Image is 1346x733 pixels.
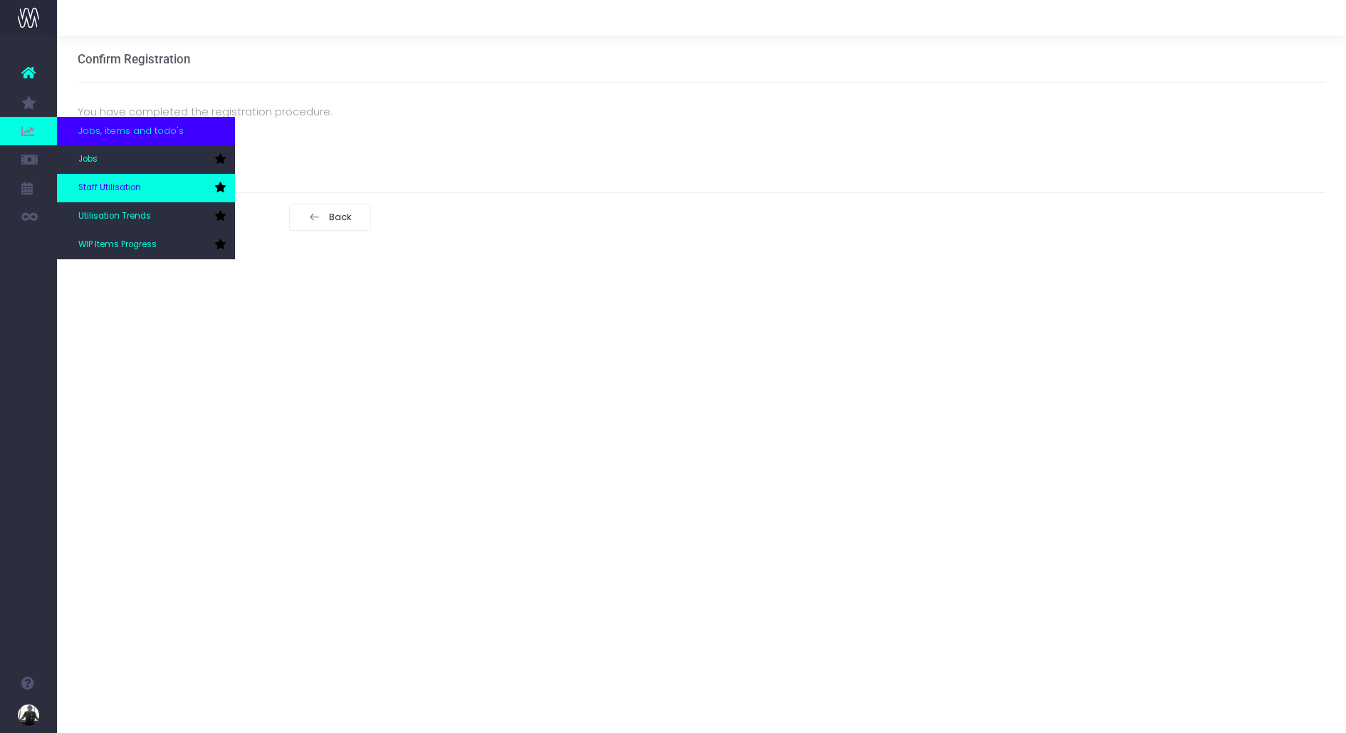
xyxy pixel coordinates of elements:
[57,174,235,202] a: Staff Utilisation
[57,202,235,231] a: Utilisation Trends
[325,212,353,223] span: Back
[78,182,141,194] span: Staff Utilisation
[57,231,235,259] a: WIP Items Progress
[78,124,184,138] span: Jobs, items and todo's
[18,705,39,726] img: images/default_profile_image.png
[78,239,157,251] span: WIP Items Progress
[78,210,151,223] span: Utilisation Trends
[78,52,190,66] h3: Confirm Registration
[78,153,98,166] span: Jobs
[289,204,372,231] button: Back
[78,103,1326,120] p: You have completed the registration procedure.
[57,145,235,174] a: Jobs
